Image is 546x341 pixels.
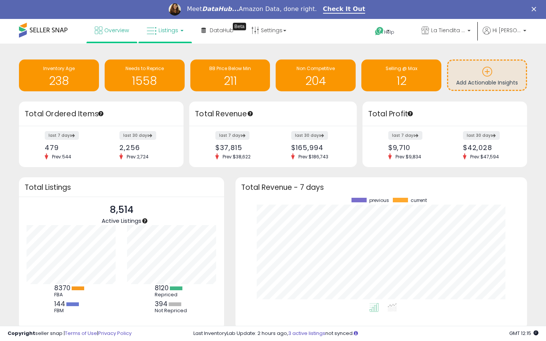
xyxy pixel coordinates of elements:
[247,110,254,117] div: Tooltip anchor
[291,131,328,140] label: last 30 days
[123,153,152,160] span: Prev: 2,724
[89,19,135,42] a: Overview
[407,110,414,117] div: Tooltip anchor
[361,59,441,91] a: Selling @ Max 12
[297,65,335,72] span: Non Competitive
[141,19,189,42] a: Listings
[386,65,417,72] span: Selling @ Max
[532,7,539,11] div: Close
[368,109,521,119] h3: Total Profit
[416,19,476,44] a: La Tiendita Distributions
[354,331,358,336] i: Click here to read more about un-synced listings.
[65,330,97,337] a: Terms of Use
[369,21,409,44] a: Help
[456,79,518,86] span: Add Actionable Insights
[215,144,267,152] div: $37,815
[126,65,164,72] span: Needs to Reprice
[190,59,270,91] a: BB Price Below Min 211
[233,23,246,30] div: Tooltip anchor
[19,59,99,91] a: Inventory Age 238
[365,75,438,87] h1: 12
[295,153,332,160] span: Prev: $186,743
[108,75,181,87] h1: 1558
[411,198,427,203] span: current
[193,330,538,337] div: Last InventoryLab Update: 2 hours ago, not synced.
[54,299,65,308] b: 144
[209,65,251,72] span: BB Price Below Min
[119,131,156,140] label: last 30 days
[288,330,325,337] a: 3 active listings
[466,153,503,160] span: Prev: $47,594
[104,27,129,34] span: Overview
[102,203,141,217] p: 8,514
[102,217,141,225] span: Active Listings
[155,299,168,308] b: 394
[463,131,500,140] label: last 30 days
[23,75,95,87] h1: 238
[323,5,366,14] a: Check It Out
[276,59,356,91] a: Non Competitive 204
[388,144,439,152] div: $9,710
[388,131,422,140] label: last 7 days
[158,27,178,34] span: Listings
[509,330,538,337] span: 2025-10-10 12:15 GMT
[45,144,96,152] div: 479
[187,5,317,13] div: Meet Amazon Data, done right.
[392,153,425,160] span: Prev: $9,834
[8,330,35,337] strong: Copyright
[483,27,526,44] a: Hi [PERSON_NAME]
[219,153,254,160] span: Prev: $38,622
[105,59,185,91] a: Needs to Reprice 1558
[431,27,465,34] span: La Tiendita Distributions
[194,75,267,87] h1: 211
[155,283,169,293] b: 8120
[54,308,88,314] div: FBM
[369,198,389,203] span: previous
[48,153,75,160] span: Prev: 544
[98,330,132,337] a: Privacy Policy
[493,27,521,34] span: Hi [PERSON_NAME]
[54,283,71,293] b: 8370
[43,65,75,72] span: Inventory Age
[45,131,79,140] label: last 7 days
[291,144,343,152] div: $165,994
[8,330,132,337] div: seller snap | |
[169,3,181,16] img: Profile image for Georgie
[155,308,189,314] div: Not Repriced
[375,27,384,36] i: Get Help
[141,217,148,224] div: Tooltip anchor
[25,109,178,119] h3: Total Ordered Items
[155,292,189,298] div: Repriced
[463,144,514,152] div: $42,028
[279,75,352,87] h1: 204
[246,19,292,42] a: Settings
[241,185,521,190] h3: Total Revenue - 7 days
[448,61,526,90] a: Add Actionable Insights
[210,27,234,34] span: DataHub
[202,5,239,13] i: DataHub...
[25,185,218,190] h3: Total Listings
[196,19,239,42] a: DataHub
[119,144,170,152] div: 2,256
[97,110,104,117] div: Tooltip anchor
[215,131,249,140] label: last 7 days
[384,29,394,35] span: Help
[54,292,88,298] div: FBA
[195,109,351,119] h3: Total Revenue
